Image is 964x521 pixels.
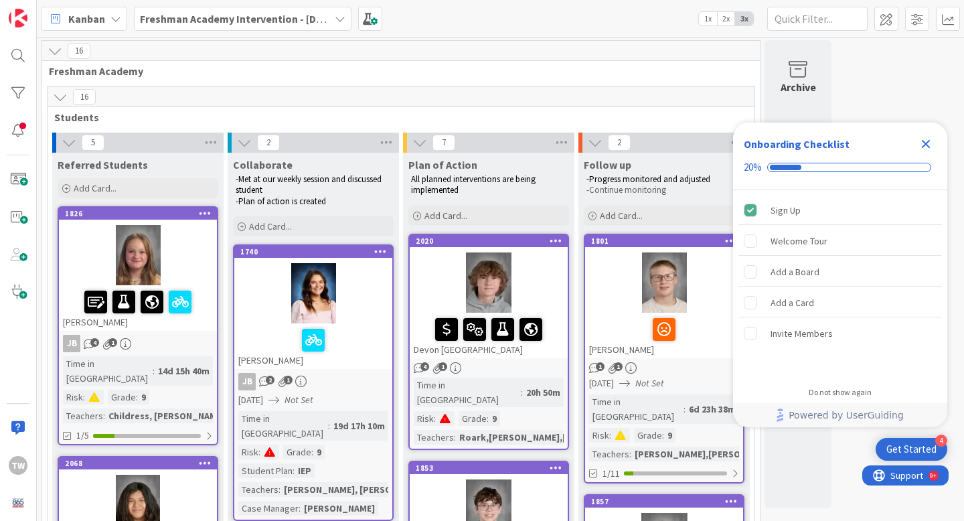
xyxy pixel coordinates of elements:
[140,12,373,25] b: Freshman Academy Intervention - [DATE]-[DATE]
[257,135,280,151] span: 2
[258,445,260,459] span: :
[328,419,330,433] span: :
[744,161,937,173] div: Checklist progress: 20%
[311,445,313,459] span: :
[236,173,384,196] span: -Met at our weekly session and discussed student
[293,463,295,478] span: :
[438,362,447,371] span: 1
[65,209,217,218] div: 1826
[238,501,299,516] div: Case Manager
[28,2,61,18] span: Support
[584,158,631,171] span: Follow up
[301,501,378,516] div: [PERSON_NAME]
[585,496,743,508] div: 1857
[411,173,538,196] span: All planned interventions are being implemented
[59,457,217,469] div: 2068
[9,456,27,475] div: TW
[596,362,605,371] span: 1
[523,385,564,400] div: 20h 50m
[105,408,246,423] div: Childress, [PERSON_NAME], S...
[108,338,117,347] span: 1
[408,158,477,171] span: Plan of Action
[744,161,762,173] div: 20%
[234,323,392,369] div: [PERSON_NAME]
[58,206,218,445] a: 1826[PERSON_NAME]JBTime in [GEOGRAPHIC_DATA]:14d 15h 40mRisk:Grade:9Teachers:Childress, [PERSON_N...
[521,385,523,400] span: :
[631,447,871,461] div: [PERSON_NAME],[PERSON_NAME],[PERSON_NAME],T...
[459,411,487,426] div: Grade
[809,387,872,398] div: Do not show again
[416,463,568,473] div: 1853
[410,235,568,358] div: 2020Devon [GEOGRAPHIC_DATA]
[738,226,942,256] div: Welcome Tour is incomplete.
[771,202,801,218] div: Sign Up
[738,319,942,348] div: Invite Members is incomplete.
[410,313,568,358] div: Devon [GEOGRAPHIC_DATA]
[238,463,293,478] div: Student Plan
[236,196,326,207] span: -Plan of action is created
[771,325,833,342] div: Invite Members
[63,335,80,352] div: JB
[420,362,429,371] span: 4
[585,235,743,358] div: 1801[PERSON_NAME]
[586,173,710,185] span: -Progress monitored and adjusted
[82,135,104,151] span: 5
[233,158,293,171] span: Collaborate
[664,428,675,443] div: 9
[456,430,645,445] div: Roark,[PERSON_NAME],[PERSON_NAME]...
[424,210,467,222] span: Add Card...
[585,235,743,247] div: 1801
[454,430,456,445] span: :
[63,356,153,386] div: Time in [GEOGRAPHIC_DATA]
[735,12,753,25] span: 3x
[240,247,392,256] div: 1740
[744,136,850,152] div: Onboarding Checklist
[155,364,213,378] div: 14d 15h 40m
[733,123,947,427] div: Checklist Container
[915,133,937,155] div: Close Checklist
[629,447,631,461] span: :
[584,234,744,483] a: 1801[PERSON_NAME][DATE]Not SetTime in [GEOGRAPHIC_DATA]:6d 23h 38mRisk:Grade:9Teachers:[PERSON_NA...
[234,373,392,390] div: JB
[238,373,256,390] div: JB
[408,234,569,450] a: 2020Devon [GEOGRAPHIC_DATA]Time in [GEOGRAPHIC_DATA]:20h 50mRisk:Grade:9Teachers:Roark,[PERSON_NA...
[238,411,328,441] div: Time in [GEOGRAPHIC_DATA]
[414,411,434,426] div: Risk
[238,445,258,459] div: Risk
[284,376,293,384] span: 1
[684,402,686,417] span: :
[771,233,827,249] div: Welcome Tour
[771,295,814,311] div: Add a Card
[58,158,148,171] span: Referred Students
[740,403,941,427] a: Powered by UserGuiding
[602,467,620,481] span: 1/11
[733,190,947,378] div: Checklist items
[9,9,27,27] img: Visit kanbanzone.com
[313,445,325,459] div: 9
[234,246,392,369] div: 1740[PERSON_NAME]
[635,377,664,389] i: Not Set
[238,482,278,497] div: Teachers
[65,459,217,468] div: 2068
[589,376,614,390] span: [DATE]
[717,12,735,25] span: 2x
[410,462,568,474] div: 1853
[591,497,743,506] div: 1857
[234,246,392,258] div: 1740
[330,419,388,433] div: 19d 17h 10m
[733,403,947,427] div: Footer
[280,482,517,497] div: [PERSON_NAME], [PERSON_NAME], [PERSON_NAME]...
[432,135,455,151] span: 7
[738,196,942,225] div: Sign Up is complete.
[153,364,155,378] span: :
[266,376,274,384] span: 2
[278,482,280,497] span: :
[68,43,90,59] span: 16
[414,430,454,445] div: Teachers
[662,428,664,443] span: :
[609,428,611,443] span: :
[299,501,301,516] span: :
[434,411,436,426] span: :
[886,443,937,456] div: Get Started
[74,182,116,194] span: Add Card...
